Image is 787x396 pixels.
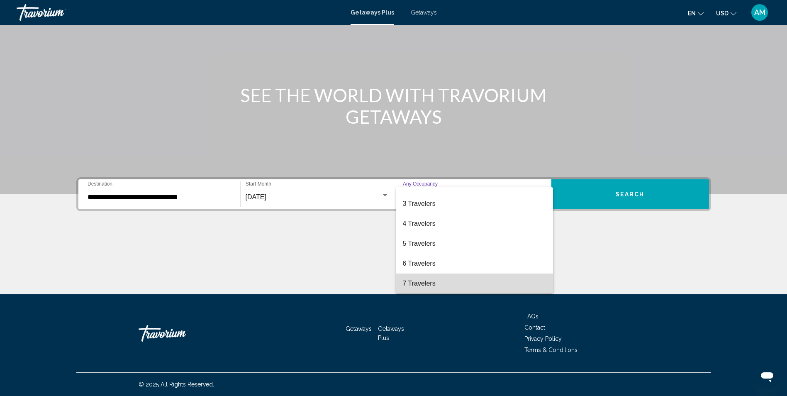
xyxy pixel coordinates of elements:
span: 6 Travelers [403,254,546,274]
span: 7 Travelers [403,274,546,293]
span: 4 Travelers [403,214,546,234]
span: 5 Travelers [403,234,546,254]
iframe: Button to launch messaging window [754,363,780,389]
span: 3 Travelers [403,194,546,214]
